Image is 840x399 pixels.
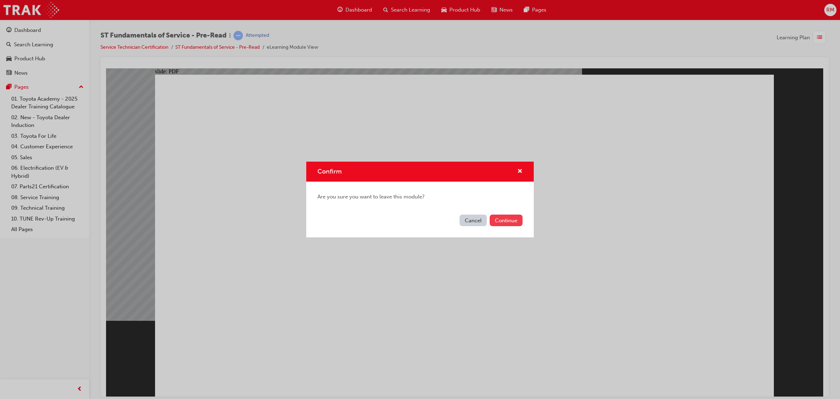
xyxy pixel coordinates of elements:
div: Confirm [306,162,534,237]
span: cross-icon [517,169,523,175]
button: Cancel [460,215,487,226]
button: cross-icon [517,167,523,176]
span: Confirm [317,168,342,175]
button: Continue [490,215,523,226]
div: Are you sure you want to leave this module? [306,182,534,212]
